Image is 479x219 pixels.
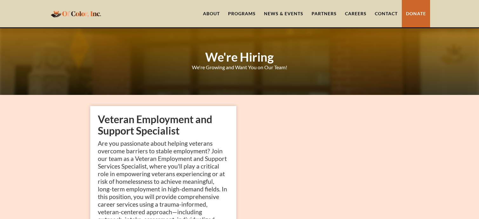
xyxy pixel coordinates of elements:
[228,10,256,17] div: Programs
[49,6,103,21] a: home
[98,114,229,136] h2: Veteran Employment and Support Specialist
[205,50,274,64] strong: We're Hiring
[192,64,287,70] div: We're Growing and Want You on Our Team!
